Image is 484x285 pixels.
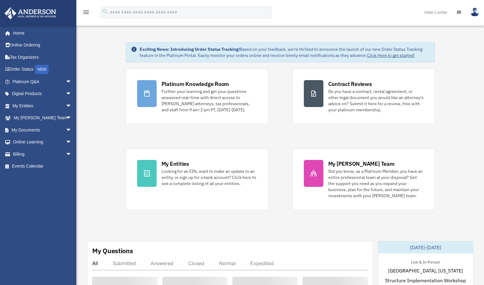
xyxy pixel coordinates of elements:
[82,9,90,16] i: menu
[162,160,189,168] div: My Entities
[4,39,81,51] a: Online Ordering
[328,160,395,168] div: My [PERSON_NAME] Team
[328,80,372,88] div: Contract Reviews
[4,100,81,112] a: My Entitiesarrow_drop_down
[293,69,435,124] a: Contract Reviews Do you have a contract, rental agreement, or other legal document you would like...
[406,258,445,265] div: Live & In-Person
[3,7,58,19] img: Anderson Advisors Platinum Portal
[4,51,81,63] a: Tax Organizers
[4,27,78,39] a: Home
[92,260,98,266] div: All
[126,149,268,210] a: My Entities Looking for an EIN, want to make an update to an entity, or sign up for a bank accoun...
[328,88,424,113] div: Do you have a contract, rental agreement, or other legal document you would like an attorney's ad...
[102,8,109,15] i: search
[188,260,204,266] div: Closed
[162,168,257,187] div: Looking for an EIN, want to make an update to an entity, or sign up for a bank account? Click her...
[470,8,479,17] img: User Pic
[151,260,173,266] div: Answered
[388,267,463,274] span: [GEOGRAPHIC_DATA], [US_STATE]
[385,277,466,284] span: Structure Implementation Workshop
[4,88,81,100] a: Digital Productsarrow_drop_down
[113,260,136,266] div: Submitted
[250,260,274,266] div: Expedited
[4,112,81,124] a: My [PERSON_NAME] Teamarrow_drop_down
[66,136,78,149] span: arrow_drop_down
[140,46,240,52] strong: Exciting News: Introducing Order Status Tracking!
[4,76,81,88] a: Platinum Q&Aarrow_drop_down
[66,100,78,112] span: arrow_drop_down
[92,246,133,255] div: My Questions
[378,241,473,254] div: [DATE]-[DATE]
[66,148,78,161] span: arrow_drop_down
[328,168,424,199] div: Did you know, as a Platinum Member, you have an entire professional team at your disposal? Get th...
[140,46,430,58] div: Based on your feedback, we're thrilled to announce the launch of our new Order Status Tracking fe...
[4,136,81,148] a: Online Learningarrow_drop_down
[219,260,236,266] div: Normal
[35,65,49,74] div: NEW
[162,88,257,113] div: Further your learning and get your questions answered real-time with direct access to [PERSON_NAM...
[66,124,78,136] span: arrow_drop_down
[367,53,415,58] a: Click Here to get started!
[162,80,229,88] div: Platinum Knowledge Room
[4,124,81,136] a: My Documentsarrow_drop_down
[293,149,435,210] a: My [PERSON_NAME] Team Did you know, as a Platinum Member, you have an entire professional team at...
[126,69,268,124] a: Platinum Knowledge Room Further your learning and get your questions answered real-time with dire...
[4,63,81,76] a: Order StatusNEW
[66,88,78,100] span: arrow_drop_down
[82,11,90,16] a: menu
[66,76,78,88] span: arrow_drop_down
[4,160,81,172] a: Events Calendar
[66,112,78,124] span: arrow_drop_down
[4,148,81,160] a: Billingarrow_drop_down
